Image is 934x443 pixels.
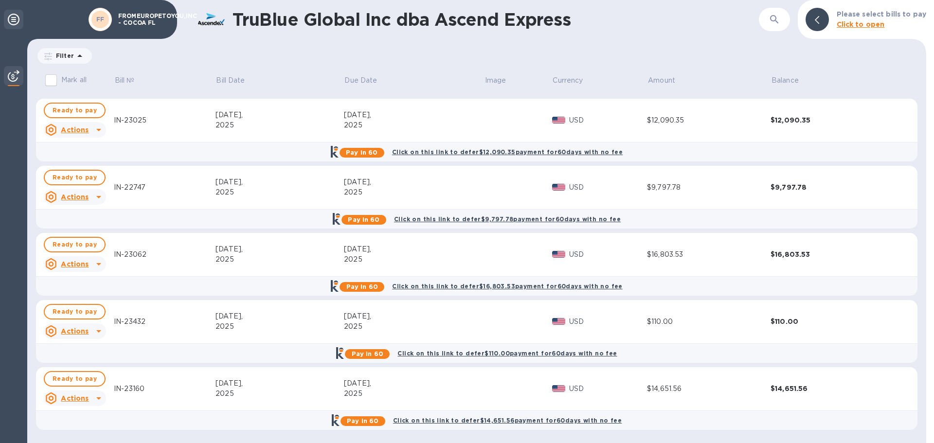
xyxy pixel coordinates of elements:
[216,110,344,120] div: [DATE],
[553,75,583,86] p: Currency
[552,385,565,392] img: USD
[771,182,894,192] div: $9,797.78
[96,16,105,23] b: FF
[216,187,344,197] div: 2025
[53,105,97,116] span: Ready to pay
[397,350,617,357] b: Click on this link to defer $110.00 payment for 60 days with no fee
[552,117,565,124] img: USD
[344,321,484,332] div: 2025
[344,389,484,399] div: 2025
[392,283,622,290] b: Click on this link to defer $16,803.53 payment for 60 days with no fee
[569,115,647,125] p: USD
[837,10,926,18] b: Please select bills to pay
[61,75,87,85] p: Mark all
[53,172,97,183] span: Ready to pay
[485,75,506,86] p: Image
[216,254,344,265] div: 2025
[344,177,484,187] div: [DATE],
[216,75,245,86] p: Bill Date
[114,249,216,260] div: IN-23062
[345,75,390,86] span: Due Date
[771,384,894,393] div: $14,651.56
[648,75,675,86] p: Amount
[552,318,565,325] img: USD
[647,115,771,125] div: $12,090.35
[216,120,344,130] div: 2025
[344,311,484,321] div: [DATE],
[344,110,484,120] div: [DATE],
[115,75,147,86] span: Bill №
[114,317,216,327] div: IN-23432
[44,237,106,252] button: Ready to pay
[771,115,894,125] div: $12,090.35
[52,52,74,60] p: Filter
[44,170,106,185] button: Ready to pay
[647,317,771,327] div: $110.00
[569,182,647,193] p: USD
[233,9,671,30] h1: TruBlue Global Inc dba Ascend Express
[216,389,344,399] div: 2025
[114,384,216,394] div: IN-23160
[552,251,565,258] img: USD
[346,283,378,290] b: Pay in 60
[216,75,258,86] span: Bill Date
[114,182,216,193] div: IN-22747
[118,13,167,26] p: FROMEUROPETOYOU,INC - COCOA FL
[53,306,97,318] span: Ready to pay
[114,115,216,125] div: IN-23025
[771,249,894,259] div: $16,803.53
[569,317,647,327] p: USD
[61,126,89,134] u: Actions
[772,75,811,86] span: Balance
[352,350,383,357] b: Pay in 60
[345,75,377,86] p: Due Date
[61,260,89,268] u: Actions
[216,177,344,187] div: [DATE],
[344,254,484,265] div: 2025
[61,193,89,201] u: Actions
[347,417,378,425] b: Pay in 60
[44,371,106,387] button: Ready to pay
[344,244,484,254] div: [DATE],
[115,75,135,86] p: Bill №
[394,215,621,223] b: Click on this link to defer $9,797.78 payment for 60 days with no fee
[344,378,484,389] div: [DATE],
[216,321,344,332] div: 2025
[61,327,89,335] u: Actions
[772,75,799,86] p: Balance
[648,75,688,86] span: Amount
[647,182,771,193] div: $9,797.78
[346,149,377,156] b: Pay in 60
[569,249,647,260] p: USD
[44,304,106,319] button: Ready to pay
[216,311,344,321] div: [DATE],
[53,373,97,385] span: Ready to pay
[771,317,894,326] div: $110.00
[569,384,647,394] p: USD
[393,417,622,424] b: Click on this link to defer $14,651.56 payment for 60 days with no fee
[344,187,484,197] div: 2025
[552,184,565,191] img: USD
[837,20,885,28] b: Click to open
[216,244,344,254] div: [DATE],
[216,378,344,389] div: [DATE],
[44,103,106,118] button: Ready to pay
[344,120,484,130] div: 2025
[392,148,623,156] b: Click on this link to defer $12,090.35 payment for 60 days with no fee
[348,216,379,223] b: Pay in 60
[53,239,97,250] span: Ready to pay
[61,394,89,402] u: Actions
[647,384,771,394] div: $14,651.56
[647,249,771,260] div: $16,803.53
